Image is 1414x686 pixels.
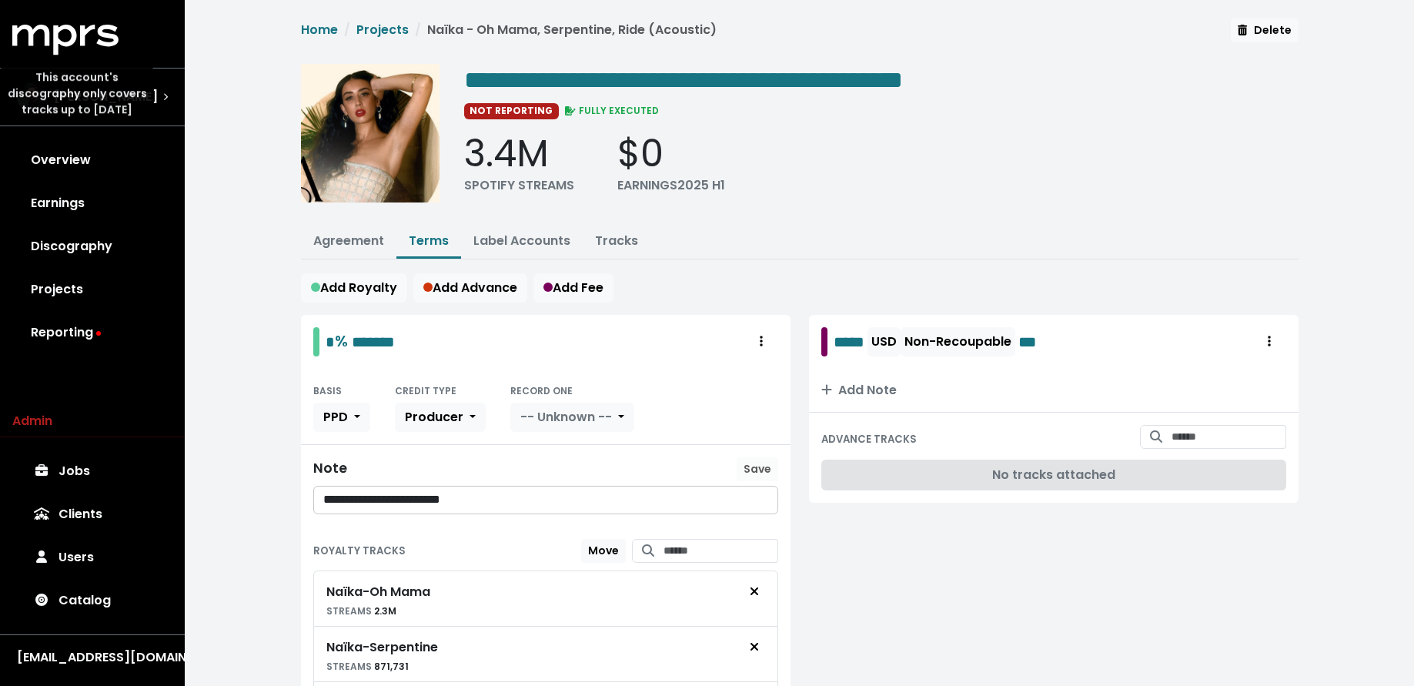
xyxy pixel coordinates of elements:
small: 871,731 [326,660,409,673]
span: FULLY EXECUTED [562,104,659,117]
a: Projects [356,21,409,38]
div: No tracks attached [821,460,1286,490]
div: [EMAIL_ADDRESS][DOMAIN_NAME] [17,648,168,667]
small: RECORD ONE [510,384,573,397]
button: Remove royalty target [737,577,771,607]
a: Jobs [12,450,172,493]
button: Remove royalty target [737,633,771,662]
a: Terms [409,232,449,249]
span: Edit value [326,334,335,350]
span: Edit value [1018,330,1036,353]
div: EARNINGS 2025 H1 [617,176,725,195]
a: Clients [12,493,172,536]
a: Users [12,536,172,579]
a: Label Accounts [473,232,570,249]
div: SPOTIFY STREAMS [464,176,574,195]
div: 3.4M [464,132,574,176]
a: Home [301,21,338,38]
li: Naïka - Oh Mama, Serpentine, Ride (Acoustic) [409,21,717,39]
a: Projects [12,268,172,311]
a: Overview [12,139,172,182]
span: Edit value [352,334,395,350]
button: Royalty administration options [744,327,778,356]
div: Naïka - Oh Mama [326,583,430,601]
button: Delete [1231,18,1298,42]
a: mprs logo [12,30,119,48]
img: Album cover for this project [301,64,440,202]
button: Move [581,539,626,563]
input: Search for tracks by title and link them to this royalty [664,539,778,563]
a: Discography [12,225,172,268]
span: Add Fee [543,279,603,296]
span: Move [588,543,619,558]
a: Reporting [12,311,172,354]
span: Add Royalty [311,279,397,296]
button: Add Advance [413,273,527,303]
a: Tracks [595,232,638,249]
input: Search for tracks by title and link them to this advance [1172,425,1286,449]
span: PPD [323,408,348,426]
a: Catalog [12,579,172,622]
span: Non-Recoupable [904,333,1011,350]
span: NOT REPORTING [464,103,560,119]
span: -- Unknown -- [520,408,612,426]
span: Edit value [834,330,864,353]
button: Producer [395,403,486,432]
span: Producer [405,408,463,426]
span: Add Note [821,381,897,399]
small: ADVANCE TRACKS [821,432,917,447]
button: PPD [313,403,370,432]
a: Agreement [313,232,384,249]
div: $0 [617,132,725,176]
button: Royalty administration options [1252,327,1286,356]
span: STREAMS [326,660,372,673]
div: Note [313,460,347,477]
small: CREDIT TYPE [395,384,456,397]
small: 2.3M [326,604,396,617]
button: Add Royalty [301,273,407,303]
span: % [335,330,348,352]
span: Delete [1238,22,1291,38]
small: ROYALTY TRACKS [313,544,406,558]
button: Add Note [809,369,1299,412]
span: Add Advance [423,279,517,296]
button: USD [867,327,901,356]
div: Naïka - Serpentine [326,638,438,657]
span: Edit value [464,68,903,92]
small: BASIS [313,384,342,397]
a: Earnings [12,182,172,225]
span: USD [871,333,897,350]
nav: breadcrumb [301,21,717,52]
span: STREAMS [326,604,372,617]
button: Add Fee [533,273,613,303]
button: Non-Recoupable [901,327,1015,356]
button: [EMAIL_ADDRESS][DOMAIN_NAME] [12,648,172,668]
button: -- Unknown -- [510,403,634,432]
